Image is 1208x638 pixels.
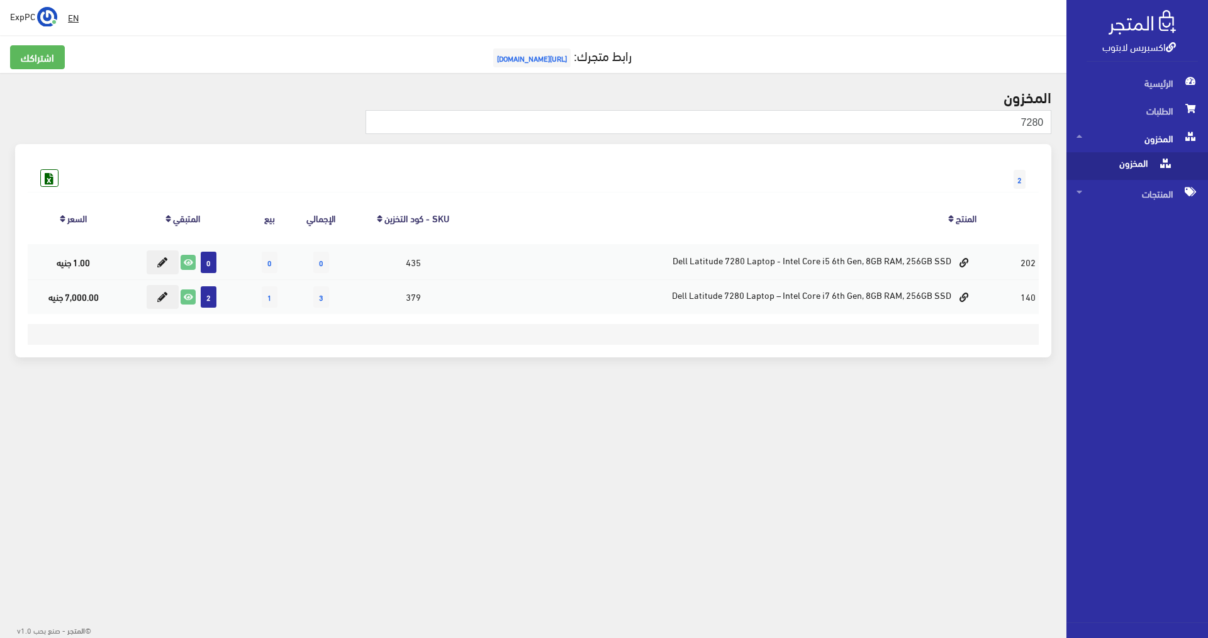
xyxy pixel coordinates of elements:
[384,209,449,227] a: SKU - كود التخزين
[1102,37,1176,55] a: اكسبريس لابتوب
[17,623,65,637] span: - صنع بحب v1.0
[1066,69,1208,97] a: الرئيسية
[1066,152,1208,180] a: المخزون
[28,245,120,280] td: 1.00 جنيه
[15,552,63,600] iframe: Drift Widget Chat Controller
[313,286,329,308] span: 3
[68,9,79,25] u: EN
[201,252,216,273] span: 0
[956,209,976,227] a: المنتج
[262,252,277,273] span: 0
[262,286,277,308] span: 1
[247,192,293,244] th: بيع
[201,286,216,308] span: 2
[1066,97,1208,125] a: الطلبات
[477,279,980,314] td: Dell Latitude 7280 Laptop – Intel Core i7 6th Gen, 8GB RAM, 256GB SSD
[366,110,1051,134] input: بحث ( SKU - كود التخزين, الإسم, الموديل, السعر )...
[1109,10,1176,35] img: .
[28,279,120,314] td: 7,000.00 جنيه
[10,8,35,24] span: ExpPC
[1066,180,1208,208] a: المنتجات
[173,209,200,227] a: المتبقي
[490,43,632,67] a: رابط متجرك:[URL][DOMAIN_NAME]
[293,192,350,244] th: اﻹجمالي
[15,88,1051,104] h2: المخزون
[67,209,87,227] a: السعر
[1014,170,1026,189] span: 2
[37,7,57,27] img: ...
[1077,97,1198,125] span: الطلبات
[493,48,571,67] span: [URL][DOMAIN_NAME]
[1017,245,1039,280] td: 202
[350,279,477,314] td: 379
[313,252,329,273] span: 0
[5,622,91,638] div: ©
[63,6,84,29] a: EN
[350,245,477,280] td: 435
[477,245,980,280] td: Dell Latitude 7280 Laptop - Intel Core i5 6th Gen, 8GB RAM, 256GB SSD
[1077,152,1172,180] span: المخزون
[1066,125,1208,152] a: المخزون
[10,45,65,69] a: اشتراكك
[1077,69,1198,97] span: الرئيسية
[67,624,85,635] strong: المتجر
[1077,180,1198,208] span: المنتجات
[1017,279,1039,314] td: 140
[10,6,57,26] a: ... ExpPC
[1077,125,1198,152] span: المخزون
